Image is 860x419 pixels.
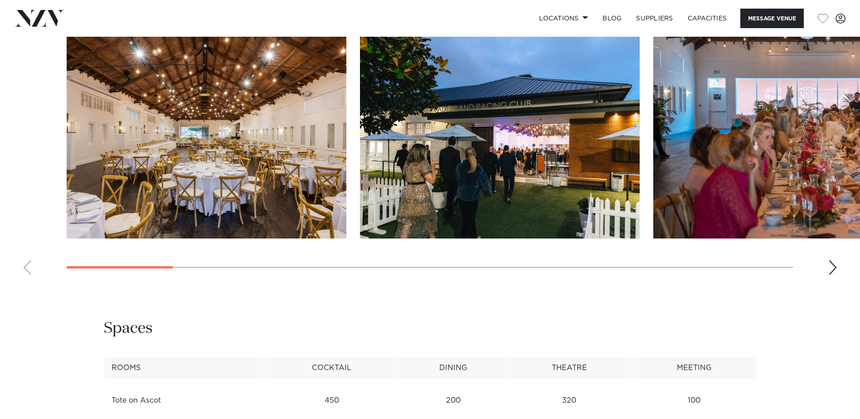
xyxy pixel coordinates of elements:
[67,33,346,239] swiper-slide: 1 / 17
[104,357,264,379] th: Rooms
[360,33,640,239] swiper-slide: 2 / 17
[264,390,400,412] td: 450
[360,33,640,239] img: Guests entering Tote on Ascot
[104,318,153,339] h2: Spaces
[532,9,595,28] a: Locations
[399,357,507,379] th: Dining
[632,357,756,379] th: Meeting
[680,9,734,28] a: Capacities
[67,33,346,239] img: Tote on Ascot event space
[632,390,756,412] td: 100
[104,390,264,412] td: Tote on Ascot
[507,357,632,379] th: Theatre
[595,9,629,28] a: BLOG
[399,390,507,412] td: 200
[15,10,64,26] img: nzv-logo.png
[740,9,804,28] button: Message Venue
[629,9,680,28] a: SUPPLIERS
[264,357,400,379] th: Cocktail
[507,390,632,412] td: 320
